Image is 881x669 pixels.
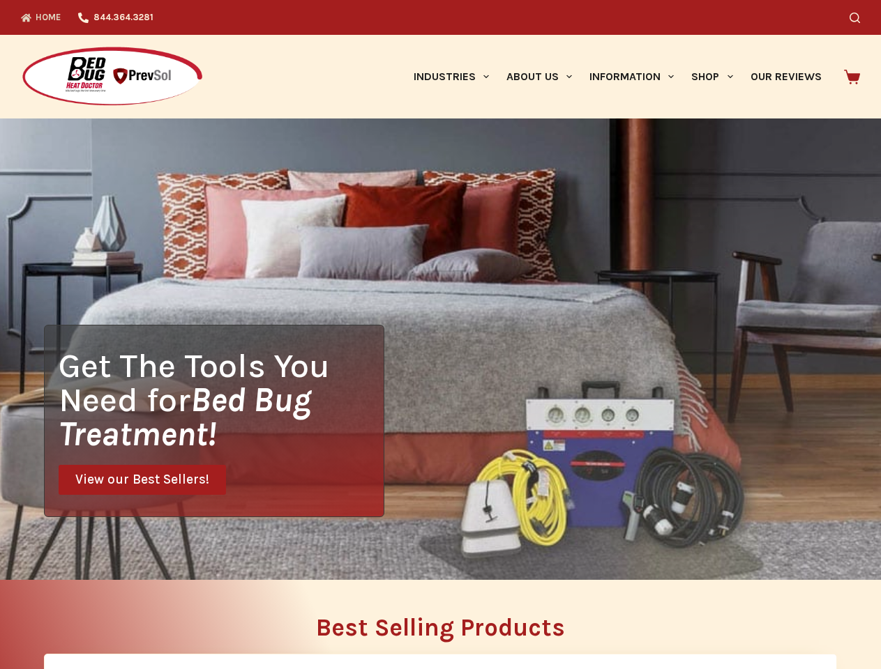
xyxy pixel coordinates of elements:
img: Prevsol/Bed Bug Heat Doctor [21,46,204,108]
h1: Get The Tools You Need for [59,348,384,451]
a: Shop [683,35,741,118]
nav: Primary [405,35,830,118]
a: View our Best Sellers! [59,465,226,495]
i: Bed Bug Treatment! [59,380,311,454]
button: Search [850,13,860,23]
a: Information [581,35,683,118]
span: View our Best Sellers! [75,473,209,486]
h2: Best Selling Products [44,615,837,640]
a: About Us [497,35,580,118]
a: Our Reviews [741,35,830,118]
a: Industries [405,35,497,118]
